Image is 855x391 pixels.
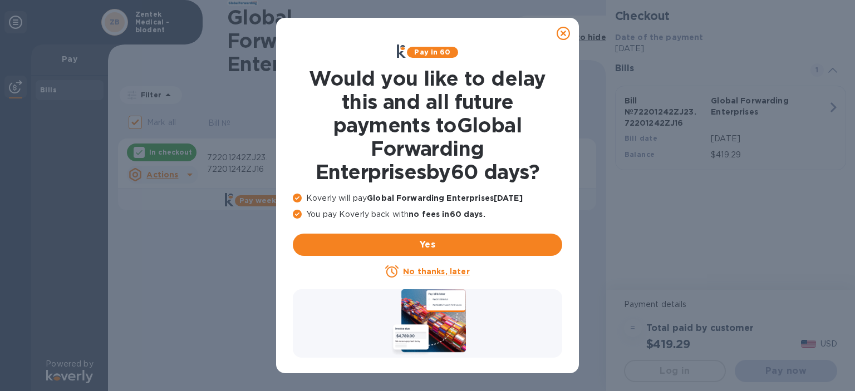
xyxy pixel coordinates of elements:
[293,192,562,204] p: Koverly will pay
[293,209,562,220] p: You pay Koverly back with
[293,234,562,256] button: Yes
[414,48,450,56] b: Pay in 60
[409,210,485,219] b: no fees in 60 days .
[302,238,553,251] span: Yes
[403,267,469,276] u: No thanks, later
[293,67,562,184] h1: Would you like to delay this and all future payments to Global Forwarding Enterprises by 60 days ?
[367,194,523,202] b: Global Forwarding Enterprises [DATE]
